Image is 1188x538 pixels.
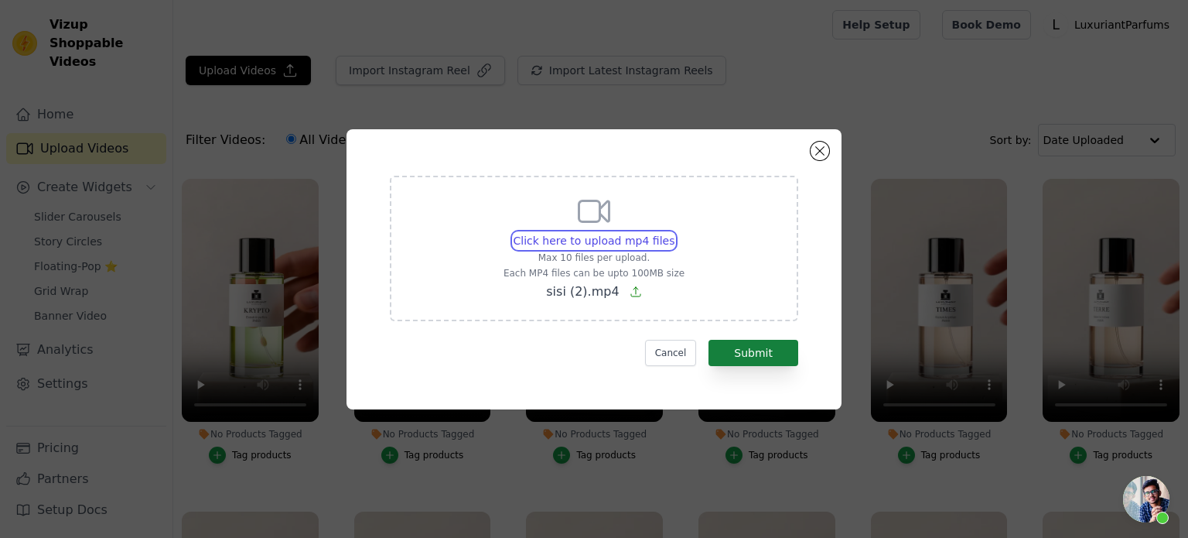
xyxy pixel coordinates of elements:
[708,340,798,366] button: Submit
[811,142,829,160] button: Close modal
[546,284,619,299] span: sisi (2).mp4
[504,252,684,264] p: Max 10 files per upload.
[1123,476,1169,523] a: Ouvrir le chat
[645,340,697,366] button: Cancel
[514,235,675,247] span: Click here to upload mp4 files
[504,267,684,279] p: Each MP4 files can be upto 100MB size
